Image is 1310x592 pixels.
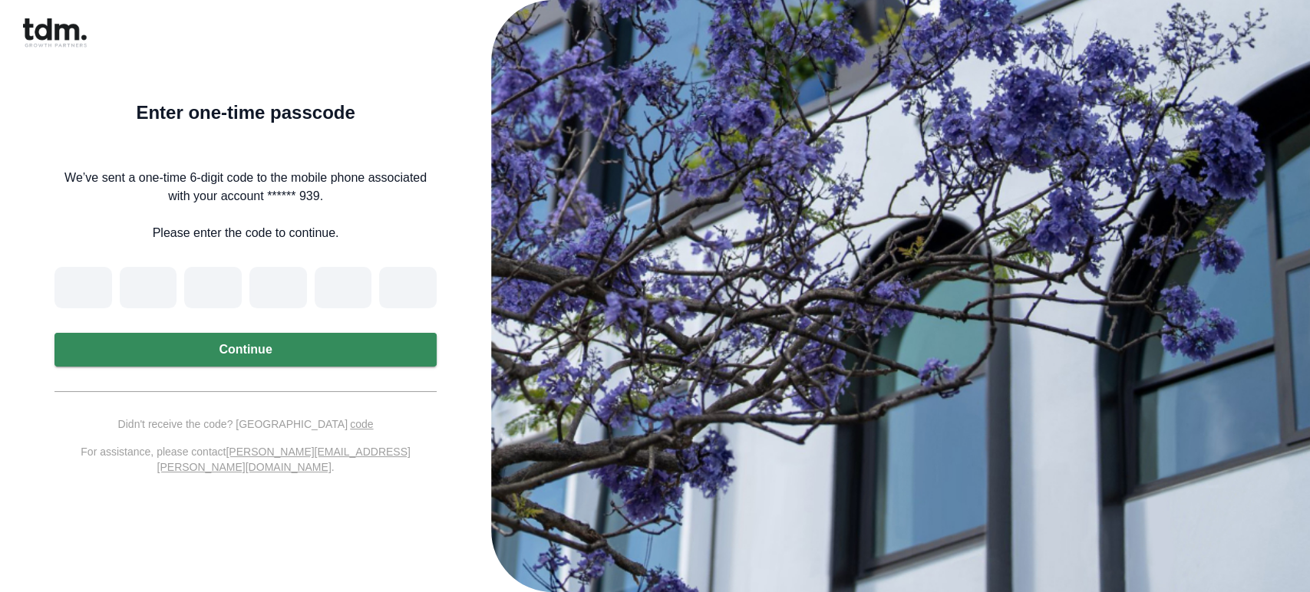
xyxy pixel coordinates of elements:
p: For assistance, please contact . [54,444,437,475]
input: Digit 6 [379,267,437,308]
u: [PERSON_NAME][EMAIL_ADDRESS][PERSON_NAME][DOMAIN_NAME] [157,446,411,473]
input: Digit 4 [249,267,307,308]
input: Digit 2 [120,267,177,308]
input: Digit 5 [315,267,372,308]
h5: Enter one-time passcode [54,105,437,120]
button: Continue [54,333,437,367]
a: code [350,418,373,430]
input: Digit 3 [184,267,242,308]
p: Didn't receive the code? [GEOGRAPHIC_DATA] [54,416,437,432]
input: Please enter verification code. Digit 1 [54,267,112,308]
p: We’ve sent a one-time 6-digit code to the mobile phone associated with your account ****** 939. P... [54,169,437,242]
